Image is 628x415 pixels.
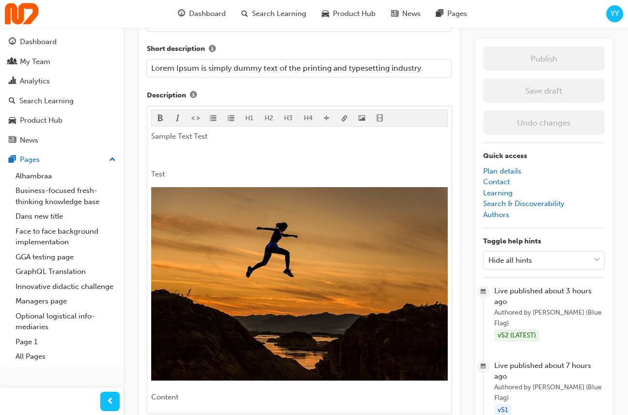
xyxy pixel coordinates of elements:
[494,360,605,382] span: Live published about 7 hours ago
[259,110,279,126] button: H2
[157,115,164,123] span: format_bold-icon
[402,8,421,19] span: News
[371,110,389,126] button: video-icon
[178,8,185,20] span: guage-icon
[9,97,16,106] span: search-icon
[9,58,16,66] span: people-icon
[336,110,354,126] button: link-icon
[209,46,216,54] span: info-icon
[20,135,38,146] div: News
[192,115,199,123] span: format_monospace-icon
[447,8,467,19] span: Pages
[234,4,314,24] a: search-iconSearch Learning
[483,177,510,186] a: Contact
[12,250,120,265] a: GGA testing page
[204,110,222,126] button: format_ul-icon
[4,131,120,149] a: News
[241,8,248,20] span: search-icon
[494,286,605,307] span: Live published about 3 hours ago
[9,38,16,47] span: guage-icon
[12,309,120,335] a: Optional logistical info-mediaries
[190,92,197,100] span: info-icon
[4,31,120,151] button: DashboardMy TeamAnalyticsSearch LearningProduct HubNews
[205,43,220,56] button: Short description
[483,167,521,176] a: Plan details
[4,112,120,129] a: Product Hub
[107,396,114,408] span: prev-icon
[12,264,120,279] a: GraphQL Translation
[483,79,605,103] button: Save draft
[322,8,329,20] span: car-icon
[4,33,120,51] a: Dashboard
[9,156,16,164] span: pages-icon
[428,4,475,24] a: pages-iconPages
[4,53,120,71] a: My Team
[298,110,318,126] button: H4
[109,154,116,166] span: up-icon
[383,4,428,24] a: news-iconNews
[333,8,376,19] span: Product Hub
[12,224,120,250] a: Face to face background implementation
[488,255,532,266] div: Hide all hints
[483,236,605,247] p: Toggle help hints
[189,8,226,19] span: Dashboard
[20,115,63,126] div: Product Hub
[494,329,539,342] div: v52 (LATEST)
[19,96,74,107] div: Search Learning
[151,132,207,141] span: Sample Text Test
[494,382,605,404] span: Authored by [PERSON_NAME] (Blue Flag)
[494,307,605,329] span: Authored by [PERSON_NAME] (Blue Flag)
[12,349,120,364] a: All Pages
[12,169,120,184] a: Alhambraa
[318,110,336,126] button: divider-icon
[151,393,178,401] span: Content
[611,8,619,19] span: YY
[481,286,486,298] span: calendar-icon
[483,111,605,135] button: Undo changes
[12,279,120,294] a: Innovative didactic challenge
[169,110,187,126] button: format_italic-icon
[228,115,235,123] span: format_ol-icon
[606,5,623,22] button: YY
[377,115,383,123] span: video-icon
[9,77,16,86] span: chart-icon
[314,4,383,24] a: car-iconProduct Hub
[9,136,16,145] span: news-icon
[210,115,217,123] span: format_ul-icon
[252,8,306,19] span: Search Learning
[12,335,120,350] a: Page 1
[4,151,120,169] button: Pages
[147,43,452,56] label: Short description
[222,110,240,126] button: format_ol-icon
[353,110,371,126] button: image-icon
[151,170,165,178] span: Test
[240,110,259,126] button: H1
[483,189,513,197] a: Learning
[20,154,40,165] div: Pages
[436,8,443,20] span: pages-icon
[4,92,120,110] a: Search Learning
[9,116,16,125] span: car-icon
[12,183,120,209] a: Business-focused fresh-thinking knowledge base
[20,36,57,48] div: Dashboard
[174,115,181,123] span: format_italic-icon
[20,76,50,87] div: Analytics
[481,361,486,373] span: calendar-icon
[594,254,600,267] span: down-icon
[170,4,234,24] a: guage-iconDashboard
[186,89,201,102] button: Description
[12,294,120,309] a: Managers page
[323,115,330,123] span: divider-icon
[483,47,605,71] button: Publish
[5,3,39,25] img: Trak
[12,209,120,224] a: Dans new title
[4,72,120,90] a: Analytics
[279,110,298,126] button: H3
[359,115,365,123] span: image-icon
[187,110,205,126] button: format_monospace-icon
[341,115,348,123] span: link-icon
[483,210,509,219] a: Authors
[147,89,452,102] label: Description
[152,110,170,126] button: format_bold-icon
